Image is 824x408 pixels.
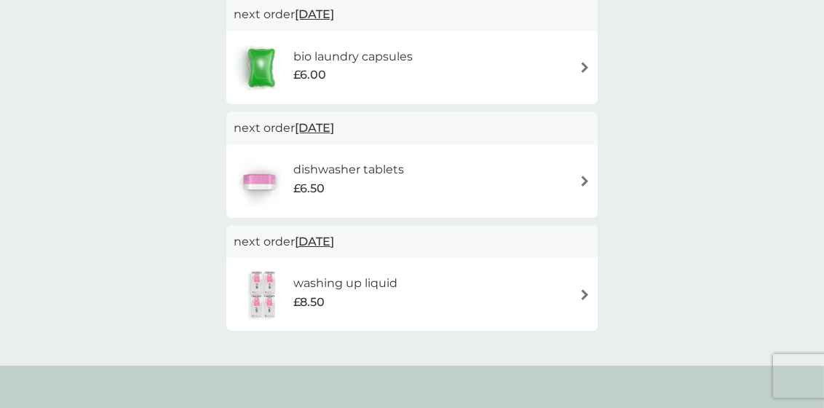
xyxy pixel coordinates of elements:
span: £6.00 [293,66,326,85]
h6: washing up liquid [293,274,397,293]
img: bio laundry capsules [234,42,289,93]
h6: bio laundry capsules [293,47,413,66]
img: dishwasher tablets [234,156,285,207]
img: arrow right [579,176,590,187]
p: next order [234,119,590,138]
span: [DATE] [295,227,334,256]
span: [DATE] [295,114,334,142]
span: £6.50 [293,179,325,198]
img: arrow right [579,62,590,73]
img: arrow right [579,289,590,300]
h6: dishwasher tablets [293,160,404,179]
img: washing up liquid [234,269,293,320]
p: next order [234,232,590,251]
p: next order [234,5,590,24]
span: £8.50 [293,293,325,312]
